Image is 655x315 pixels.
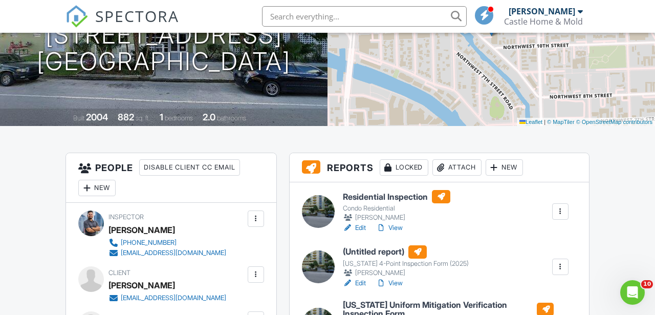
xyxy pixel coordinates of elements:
h6: (Untitled report) [343,245,469,259]
div: 2.0 [203,112,215,122]
div: [PERSON_NAME] [108,222,175,238]
img: The Best Home Inspection Software - Spectora [65,5,88,28]
div: [PERSON_NAME] [343,213,450,223]
div: 2004 [86,112,108,122]
iframe: Intercom live chat [620,280,645,305]
div: Locked [380,159,428,176]
a: Edit [343,223,366,233]
div: Attach [432,159,482,176]
div: Castle Home & Mold [504,16,583,27]
a: © MapTiler [547,119,575,125]
h3: People [66,153,276,203]
h3: Reports [290,153,589,182]
div: [EMAIL_ADDRESS][DOMAIN_NAME] [121,294,226,302]
a: Leaflet [519,119,542,125]
div: New [78,180,116,196]
h6: Residential Inspection [343,190,450,203]
span: Built [73,114,84,122]
a: [EMAIL_ADDRESS][DOMAIN_NAME] [108,248,226,258]
div: [US_STATE] 4-Point Inspection Form (2025) [343,260,469,268]
div: [EMAIL_ADDRESS][DOMAIN_NAME] [121,249,226,257]
span: bedrooms [165,114,193,122]
a: Edit [343,278,366,288]
input: Search everything... [262,6,467,27]
div: Condo Residential [343,204,450,213]
div: 1 [160,112,163,122]
a: SPECTORA [65,14,179,35]
h1: [STREET_ADDRESS] [GEOGRAPHIC_DATA] [37,22,291,76]
span: Client [108,269,130,277]
div: [PHONE_NUMBER] [121,239,177,247]
div: [PERSON_NAME] [343,268,469,278]
a: [EMAIL_ADDRESS][DOMAIN_NAME] [108,293,226,303]
div: Disable Client CC Email [139,159,240,176]
span: 10 [641,280,653,288]
span: Inspector [108,213,144,221]
div: 882 [118,112,134,122]
span: | [544,119,545,125]
a: © OpenStreetMap contributors [576,119,652,125]
div: [PERSON_NAME] [509,6,575,16]
a: [PHONE_NUMBER] [108,238,226,248]
div: [PERSON_NAME] [108,278,175,293]
span: sq. ft. [136,114,150,122]
a: View [376,223,403,233]
span: bathrooms [217,114,246,122]
a: Residential Inspection Condo Residential [PERSON_NAME] [343,190,450,223]
div: New [486,159,523,176]
span: SPECTORA [95,5,179,27]
a: View [376,278,403,288]
a: (Untitled report) [US_STATE] 4-Point Inspection Form (2025) [PERSON_NAME] [343,245,469,278]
